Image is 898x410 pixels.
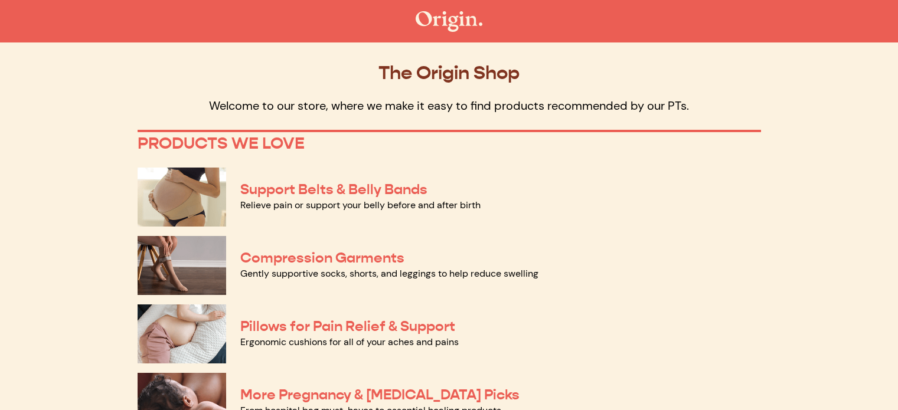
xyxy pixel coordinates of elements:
[240,336,459,348] a: Ergonomic cushions for all of your aches and pains
[240,386,520,404] a: More Pregnancy & [MEDICAL_DATA] Picks
[138,304,226,363] img: Pillows for Pain Relief & Support
[416,11,482,32] img: The Origin Shop
[138,168,226,227] img: Support Belts & Belly Bands
[240,199,481,211] a: Relieve pain or support your belly before and after birth
[138,98,761,113] p: Welcome to our store, where we make it easy to find products recommended by our PTs.
[138,61,761,84] p: The Origin Shop
[138,236,226,295] img: Compression Garments
[138,133,761,153] p: PRODUCTS WE LOVE
[240,249,404,267] a: Compression Garments
[240,181,427,198] a: Support Belts & Belly Bands
[240,267,538,280] a: Gently supportive socks, shorts, and leggings to help reduce swelling
[240,317,455,335] a: Pillows for Pain Relief & Support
